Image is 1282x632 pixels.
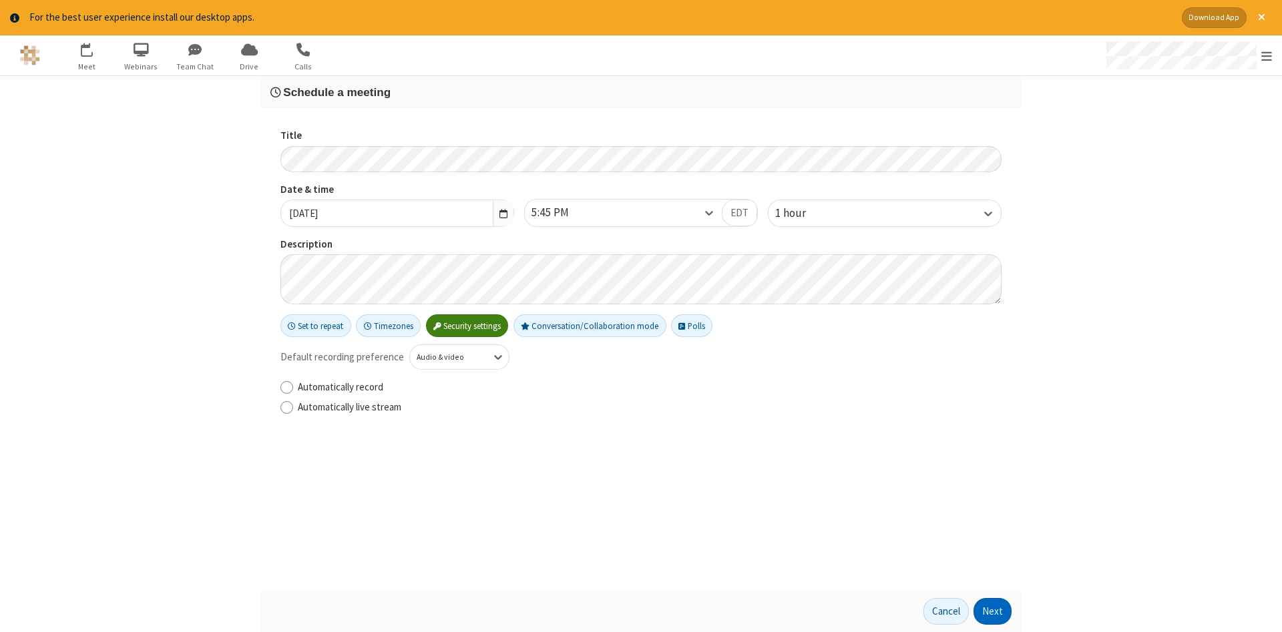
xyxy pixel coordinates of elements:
img: QA Selenium DO NOT DELETE OR CHANGE [20,45,40,65]
button: Download App [1182,7,1247,28]
button: EDT [722,200,757,226]
button: Conversation/Collaboration mode [513,314,666,337]
div: Audio & video [417,352,480,364]
label: Automatically record [298,380,1002,395]
div: 5:45 PM [531,204,592,222]
span: Schedule a meeting [283,85,391,99]
span: Default recording preference [280,350,404,365]
span: Team Chat [170,61,220,73]
button: Next [974,598,1012,625]
div: 1 hour [775,205,829,222]
iframe: Chat [1249,597,1272,623]
div: Open menu [1094,35,1282,75]
span: Meet [62,61,112,73]
button: Close alert [1251,7,1272,28]
button: Cancel [923,598,969,625]
div: For the best user experience install our desktop apps. [29,10,1172,25]
label: Date & time [280,182,514,198]
span: Webinars [116,61,166,73]
div: 2 [90,43,99,53]
button: Security settings [426,314,509,337]
label: Description [280,237,1002,252]
button: Timezones [356,314,421,337]
button: Set to repeat [280,314,351,337]
span: Calls [278,61,329,73]
label: Title [280,128,1002,143]
button: Polls [671,314,712,337]
span: Drive [224,61,274,73]
button: Logo [5,35,55,75]
label: Automatically live stream [298,400,1002,415]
